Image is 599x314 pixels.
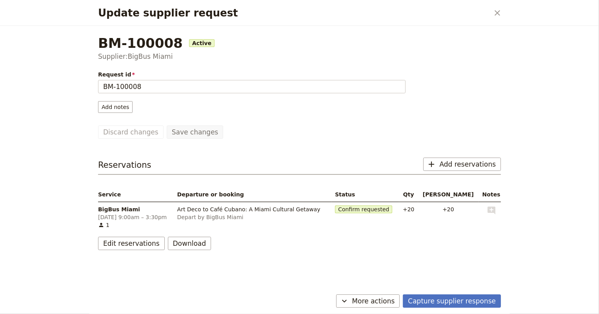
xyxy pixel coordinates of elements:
input: Request id [98,80,406,93]
span: [DATE] 9:00am – 3:30pm [98,213,171,221]
span: 1 [98,221,171,229]
span: BigBus Miami [98,205,171,213]
th: Status [332,187,399,202]
th: Service [98,187,174,202]
span: Request id [98,71,406,78]
div: BM-100008 [98,35,501,51]
div: Depart by BigBus Miami [177,213,329,221]
span: More actions [352,296,395,306]
button: Add notes [98,101,133,113]
th: Qty [399,187,418,202]
button: Edit reservations [98,237,165,250]
button: Capture supplier response [403,294,501,308]
th: Notes [479,187,501,202]
div: Art Deco to Café Cubano: A Miami Cultural Getaway [177,205,329,213]
th: Departure or booking [174,187,332,202]
span: Confirm requested [335,205,392,213]
button: Close dialog [491,6,504,20]
button: ​Add reservations [423,158,501,171]
th: [PERSON_NAME] [418,187,479,202]
button: Download [168,237,211,250]
button: ​More actions [336,294,400,308]
button: Discard changes [98,125,164,139]
button: Save changes [167,125,224,139]
span: +20 [421,205,475,213]
span: Active [189,39,215,47]
button: Add note [487,205,496,215]
div: Supplier: BigBus Miami [98,52,501,61]
span: +20 [402,205,415,213]
h3: Reservations [98,159,151,171]
h2: Update supplier request [98,7,489,19]
span: Add reservations [439,160,496,169]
